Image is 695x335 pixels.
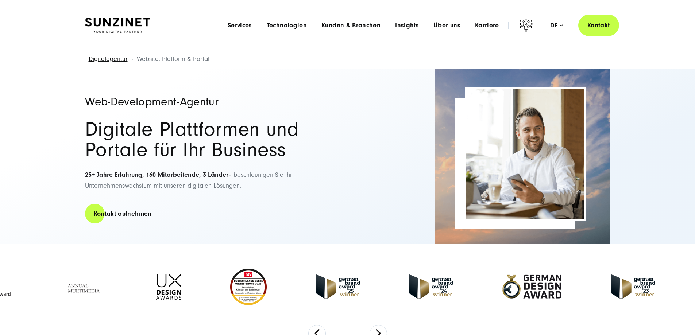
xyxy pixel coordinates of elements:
[85,119,340,160] h2: Digitale Plattformen und Portale für Ihr Business
[475,22,499,29] a: Karriere
[137,55,209,63] span: Website, Platform & Portal
[156,274,181,300] img: UX-Design-Awards - fullservice digital agentur SUNZINET
[85,171,228,179] strong: 25+ Jahre Erfahrung, 160 Mitarbeitende, 3 Länder
[89,55,128,63] a: Digitalagentur
[578,15,619,36] a: Kontakt
[435,69,610,244] img: Full-Service Digitalagentur SUNZINET - Business Applications Web & Cloud_2
[502,274,562,299] img: German-Design-Award - fullservice digital agentur SUNZINET
[85,203,161,224] a: Kontakt aufnehmen
[62,274,107,300] img: Full Service Digitalagentur - Annual Multimedia Awards
[316,274,360,299] img: German Brand Award winner 2025 - Full Service Digital Agentur SUNZINET
[550,22,563,29] div: de
[230,269,267,305] img: Deutschlands beste Online Shops 2023 - boesner - Kunde - SUNZINET
[85,171,292,190] span: – beschleunigen Sie Ihr Unternehmenswachstum mit unseren digitalen Lösungen.
[228,22,252,29] a: Services
[409,274,453,299] img: German-Brand-Award - fullservice digital agentur SUNZINET
[466,89,584,219] img: Full-Service Digitalagentur SUNZINET - E-Commerce Beratung
[433,22,460,29] a: Über uns
[321,22,381,29] a: Kunden & Branchen
[395,22,419,29] a: Insights
[85,18,150,33] img: SUNZINET Full Service Digital Agentur
[85,96,340,108] h1: Web-Development-Agentur
[267,22,307,29] a: Technologien
[611,274,655,299] img: German Brand Award 2023 Winner - fullservice digital agentur SUNZINET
